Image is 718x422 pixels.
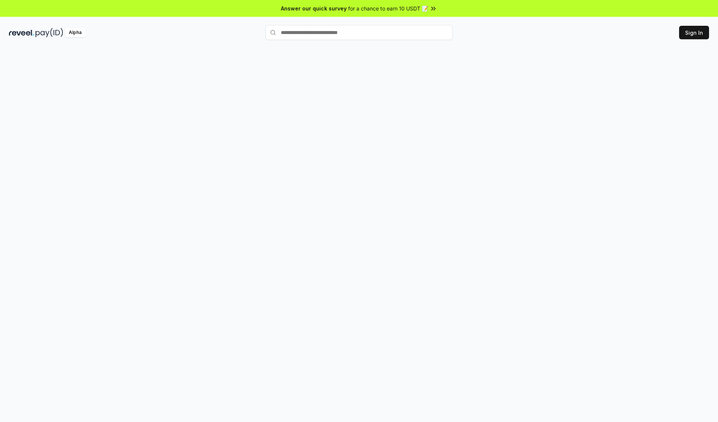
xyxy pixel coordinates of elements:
div: Alpha [65,28,86,37]
button: Sign In [679,26,709,39]
img: reveel_dark [9,28,34,37]
span: for a chance to earn 10 USDT 📝 [348,4,428,12]
span: Answer our quick survey [281,4,347,12]
img: pay_id [36,28,63,37]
